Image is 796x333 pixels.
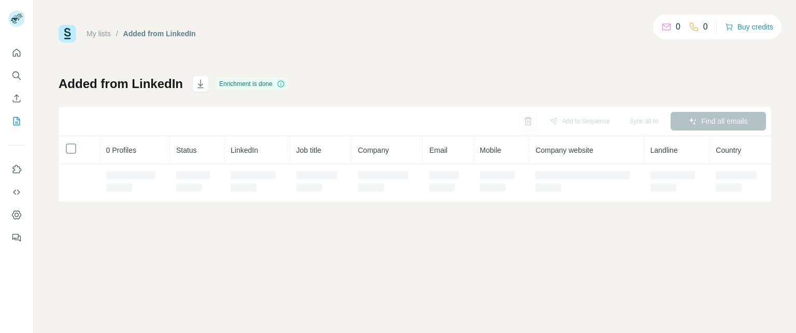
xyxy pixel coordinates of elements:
button: Search [8,66,25,85]
img: Surfe Logo [59,25,76,42]
div: Added from LinkedIn [123,28,196,39]
h1: Added from LinkedIn [59,76,183,92]
button: My lists [8,112,25,131]
button: Quick start [8,44,25,62]
button: Buy credits [725,20,773,34]
span: Email [429,146,447,154]
a: My lists [87,30,111,38]
div: Enrichment is done [216,78,288,90]
button: Use Surfe on LinkedIn [8,160,25,179]
span: Company [358,146,389,154]
p: 0 [703,21,708,33]
span: 0 Profiles [106,146,136,154]
span: Mobile [480,146,501,154]
li: / [116,28,118,39]
span: Company website [535,146,593,154]
span: Job title [296,146,321,154]
button: Enrich CSV [8,89,25,108]
button: Dashboard [8,206,25,224]
button: Use Surfe API [8,183,25,201]
span: Status [176,146,197,154]
p: 0 [676,21,680,33]
span: Landline [650,146,678,154]
span: Country [716,146,741,154]
span: LinkedIn [231,146,258,154]
button: Feedback [8,228,25,247]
